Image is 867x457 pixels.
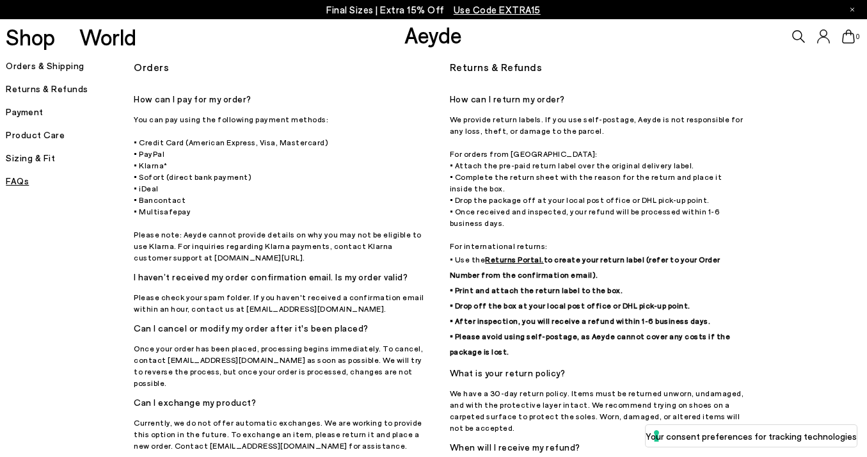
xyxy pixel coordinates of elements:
[450,255,731,356] b: to create your return label (refer to your Order Number from the confirmation email). • Print and...
[326,2,541,18] p: Final Sizes | Extra 15% Off
[6,80,134,98] h5: Returns & Refunds
[6,149,134,167] h5: Sizing & Fit
[450,438,745,456] h5: When will I receive my refund?
[842,29,855,44] a: 0
[450,90,745,108] h5: How can I return my order?
[134,57,429,77] h3: Orders
[134,90,429,108] h5: How can I pay for my order?
[485,255,544,264] u: Returns Portal.
[6,57,134,75] h5: Orders & Shipping
[646,425,857,447] button: Your consent preferences for tracking technologies
[134,394,429,412] h5: Can I exchange my product?
[6,26,55,48] a: Shop
[134,291,429,314] p: Please check your spam folder. If you haven't received a confirmation email within an hour, conta...
[6,126,134,144] h5: Product Care
[450,113,745,359] p: We provide return labels. If you use self-postage, Aeyde is not responsible for any loss, theft, ...
[855,33,861,40] span: 0
[134,268,429,286] h5: I haven’t received my order confirmation email. Is my order valid?
[6,103,134,121] h5: Payment
[79,26,136,48] a: World
[134,417,429,451] p: Currently, we do not offer automatic exchanges. We are working to provide this option in the futu...
[134,319,429,337] h5: Can I cancel or modify my order after it's been placed?
[134,113,429,263] p: You can pay using the following payment methods: • Credit Card (American Express, Visa, Mastercar...
[646,429,857,443] label: Your consent preferences for tracking technologies
[454,4,541,15] span: Navigate to /collections/ss25-final-sizes
[450,255,731,356] a: Returns Portal.to create your return label (refer to your Order Number from the confirmation emai...
[450,57,745,77] h3: Returns & Refunds
[450,364,745,382] h5: What is your return policy?
[134,342,429,389] p: Once your order has been placed, processing begins immediately. To cancel, contact [EMAIL_ADDRESS...
[404,21,462,48] a: Aeyde
[6,172,134,190] h5: FAQs
[450,387,745,433] p: We have a 30-day return policy. Items must be returned unworn, undamaged, and with the protective...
